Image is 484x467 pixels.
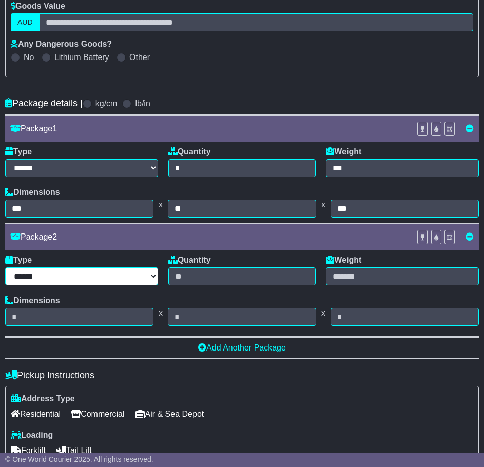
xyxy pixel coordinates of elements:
[135,406,204,422] span: Air & Sea Depot
[11,39,112,49] label: Any Dangerous Goods?
[5,455,153,463] span: © One World Courier 2025. All rights reserved.
[168,147,211,157] label: Quantity
[71,406,124,422] span: Commercial
[56,442,92,458] span: Tail Lift
[52,124,57,133] span: 1
[52,232,57,241] span: 2
[5,255,32,265] label: Type
[5,370,479,381] h4: Pickup Instructions
[5,187,60,197] label: Dimensions
[5,98,83,109] h4: Package details |
[5,296,60,305] label: Dimensions
[129,52,150,62] label: Other
[54,52,109,62] label: Lithium Battery
[11,430,53,440] label: Loading
[5,232,412,242] div: Package
[11,406,61,422] span: Residential
[5,124,412,133] div: Package
[153,200,168,209] span: x
[135,99,150,108] label: lb/in
[168,255,211,265] label: Quantity
[466,232,474,241] a: Remove this item
[95,99,118,108] label: kg/cm
[11,442,46,458] span: Forklift
[24,52,34,62] label: No
[153,308,168,318] span: x
[11,1,65,11] label: Goods Value
[11,13,40,31] label: AUD
[466,124,474,133] a: Remove this item
[198,343,286,352] a: Add Another Package
[316,200,331,209] span: x
[326,255,361,265] label: Weight
[316,308,331,318] span: x
[11,394,75,403] label: Address Type
[326,147,361,157] label: Weight
[5,147,32,157] label: Type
